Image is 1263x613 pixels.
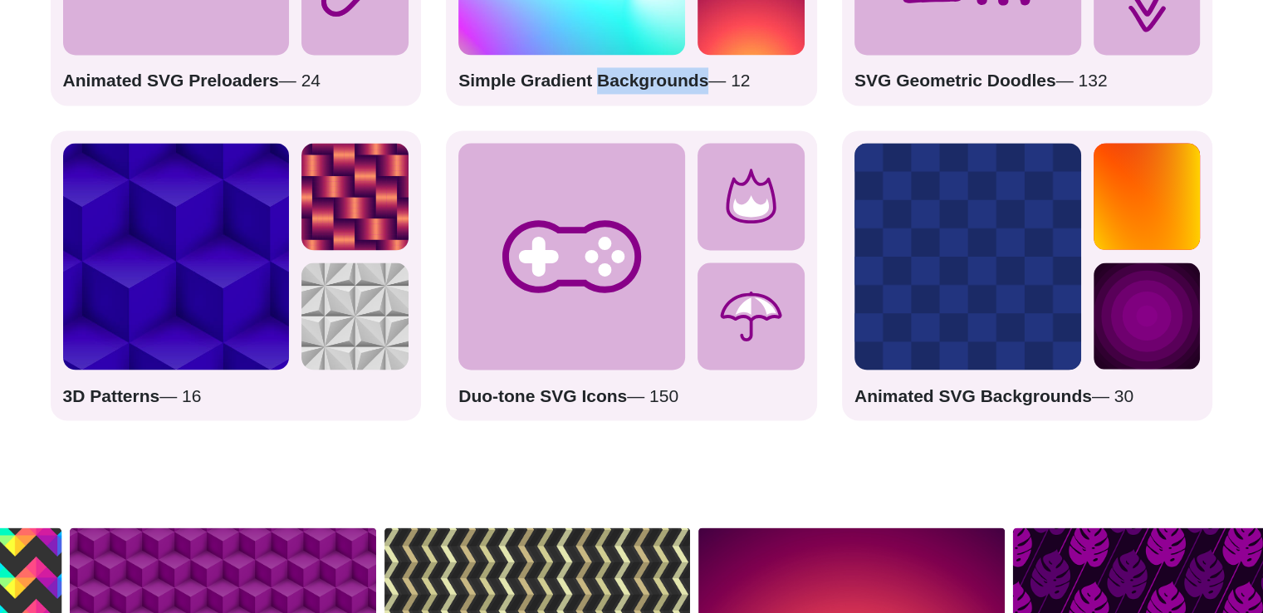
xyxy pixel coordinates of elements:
[854,382,1201,409] p: — 30
[63,71,279,90] strong: Animated SVG Preloaders
[63,143,290,370] img: blue-stacked-cube-pattern
[458,71,708,90] strong: Simple Gradient Backgrounds
[63,385,160,405] strong: 3D Patterns
[63,382,409,409] p: — 16
[63,67,409,94] p: — 24
[854,67,1201,94] p: — 132
[854,71,1056,90] strong: SVG Geometric Doodles
[854,385,1092,405] strong: Animated SVG Backgrounds
[458,385,627,405] strong: Duo-tone SVG Icons
[301,262,409,370] img: Triangular 3d panels in a pattern
[458,67,805,94] p: — 12
[458,382,805,409] p: — 150
[301,143,409,250] img: red shiny ribbon woven into a pattern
